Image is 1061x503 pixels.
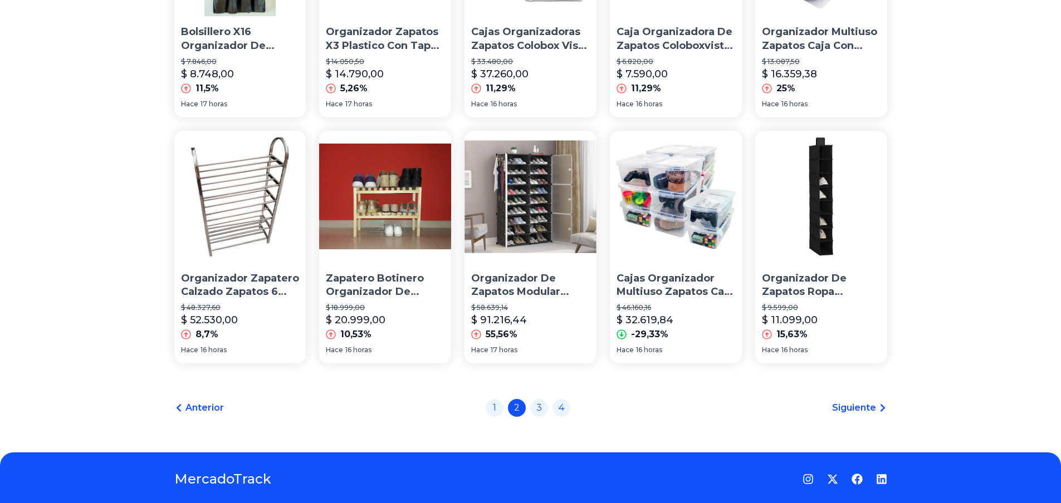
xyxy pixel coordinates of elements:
[486,82,516,95] p: 11,29%
[181,346,198,354] span: Hace
[552,399,570,417] a: 4
[340,328,371,341] p: 10,53%
[326,57,444,66] p: $ 14.050,50
[530,399,548,417] a: 3
[832,401,887,415] a: Siguiente
[471,312,527,328] p: $ 91.216,44
[326,25,444,53] p: Organizador Zapatos X3 Plastico Con Tapa Zapatillas Calzado
[465,131,596,363] a: Organizador De Zapatos Modular Customizable C/puertas GrandeOrganizador De Zapatos Modular Custom...
[181,66,234,82] p: $ 8.748,00
[345,346,371,354] span: 16 horas
[762,57,881,66] p: $ 13.087,50
[185,401,224,415] span: Anterior
[762,66,817,82] p: $ 16.359,38
[465,131,596,263] img: Organizador De Zapatos Modular Customizable C/puertas Grande
[781,100,808,109] span: 16 horas
[471,303,590,312] p: $ 58.639,14
[326,66,384,82] p: $ 14.790,00
[491,346,517,354] span: 17 horas
[491,100,517,109] span: 16 horas
[610,131,742,363] a: Cajas Organizador Multiuso Zapatos Caja Con Tapa X10 UndCajas Organizador Multiuso Zapatos Caja C...
[776,82,795,95] p: 25%
[827,474,838,485] a: Twitter
[636,346,662,354] span: 16 horas
[776,328,808,341] p: 15,63%
[617,66,668,82] p: $ 7.590,00
[340,82,368,95] p: 5,26%
[631,328,668,341] p: -29,33%
[319,131,451,263] img: Zapatero Botinero Organizador De Zapatos Apilable
[471,25,590,53] p: Cajas Organizadoras Zapatos Colobox Vista N2 X 5u Colombraro
[762,346,779,354] span: Hace
[610,131,742,263] img: Cajas Organizador Multiuso Zapatos Caja Con Tapa X10 Und
[181,272,300,299] p: Organizador Zapatero Calzado Zapatos 6 Niveles.
[617,25,735,53] p: Caja Organizadora De Zapatos Coloboxvista N2 6054 [GEOGRAPHIC_DATA]
[326,312,385,328] p: $ 20.999,00
[762,303,881,312] p: $ 9.599,00
[181,57,300,66] p: $ 7.846,00
[174,470,271,488] a: MercadoTrack
[617,303,735,312] p: $ 46.160,16
[326,100,343,109] span: Hace
[471,100,488,109] span: Hace
[471,346,488,354] span: Hace
[174,401,224,415] a: Anterior
[174,131,306,363] a: Organizador Zapatero Calzado Zapatos 6 Niveles.Organizador Zapatero Calzado Zapatos 6 Niveles.$ 4...
[617,272,735,299] p: Cajas Organizador Multiuso Zapatos Caja Con Tapa X10 Und
[471,57,590,66] p: $ 33.480,00
[181,303,300,312] p: $ 48.327,60
[174,131,306,263] img: Organizador Zapatero Calzado Zapatos 6 Niveles.
[852,474,863,485] a: Facebook
[762,272,881,299] p: Organizador De Zapatos Ropa Colgante 8 Estantes Divisiones
[471,272,590,299] p: Organizador De Zapatos Modular Customizable C/puertas Grande
[631,82,661,95] p: 11,29%
[617,57,735,66] p: $ 6.820,00
[345,100,372,109] span: 17 horas
[326,272,444,299] p: Zapatero Botinero Organizador De Zapatos Apilable
[876,474,887,485] a: LinkedIn
[803,474,814,485] a: Instagram
[617,346,634,354] span: Hace
[486,399,503,417] a: 1
[181,312,238,328] p: $ 52.530,00
[832,401,876,415] span: Siguiente
[781,346,808,354] span: 16 horas
[326,346,343,354] span: Hace
[762,100,779,109] span: Hace
[617,312,673,328] p: $ 32.619,84
[762,25,881,53] p: Organizador Multiuso Zapatos Caja Con Tapa X3 Und Apilables
[326,303,444,312] p: $ 18.999,00
[636,100,662,109] span: 16 horas
[755,131,887,263] img: Organizador De Zapatos Ropa Colgante 8 Estantes Divisiones
[201,346,227,354] span: 16 horas
[486,328,517,341] p: 55,56%
[319,131,451,363] a: Zapatero Botinero Organizador De Zapatos ApilableZapatero Botinero Organizador De Zapatos Apilabl...
[195,328,218,341] p: 8,7%
[762,312,818,328] p: $ 11.099,00
[755,131,887,363] a: Organizador De Zapatos Ropa Colgante 8 Estantes DivisionesOrganizador De Zapatos Ropa Colgante 8 ...
[181,100,198,109] span: Hace
[201,100,227,109] span: 17 horas
[471,66,529,82] p: $ 37.260,00
[181,25,300,53] p: Bolsillero X16 Organizador De Zapatos Colgante Para Puerta
[617,100,634,109] span: Hace
[195,82,219,95] p: 11,5%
